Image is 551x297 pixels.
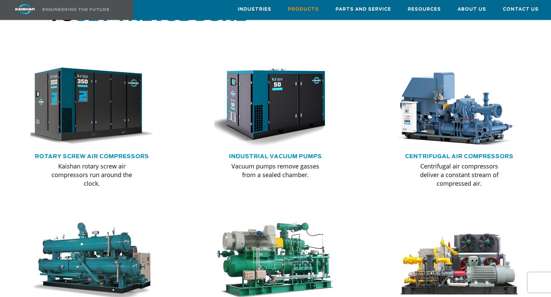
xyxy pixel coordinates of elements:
a: Resources [408,0,441,18]
span: Contact Us [503,6,539,13]
img: Engineering the future [43,8,109,11]
div: krsv50 [214,65,337,148]
a: Parts and Service [336,0,391,18]
a: Contact Us [503,0,539,18]
img: krsp350 [20,61,155,152]
a: Industries [238,0,271,18]
p: Vacuum pumps remove gasses from a sealed chamber. [227,162,323,179]
a: About Us [458,0,486,18]
div: krsp350 [31,65,153,148]
a: Rotary Screw Air Compressors [35,154,149,159]
img: krsv50 [209,65,332,148]
span: Industries [238,6,271,13]
p: Kaishan rotary screw air compressors run around the clock. [44,162,140,188]
span: About Us [458,6,486,13]
div: thumb-centrifugal-compressor [398,65,520,148]
span: Parts and Service [336,6,391,13]
img: thumb-centrifugal-compressor [393,65,516,148]
p: Centrifugal air compressors deliver a constant stream of compressed air. [411,162,507,188]
span: Resources [408,6,441,13]
a: Products [288,0,319,18]
a: Industrial Vacuum Pumps [229,154,322,159]
span: Products [288,6,319,13]
a: Centrifugal Air Compressors [405,154,513,159]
